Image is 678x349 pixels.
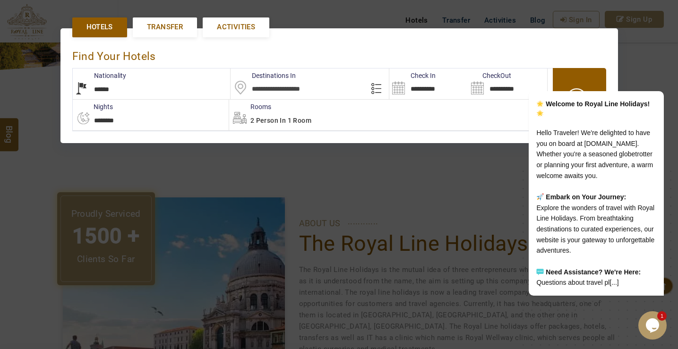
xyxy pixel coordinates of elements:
[73,71,126,80] label: Nationality
[72,40,606,68] div: Find Your Hotels
[638,311,669,340] iframe: chat widget
[86,22,113,32] span: Hotels
[203,17,269,37] a: Activities
[72,102,113,111] label: nights
[229,102,271,111] label: Rooms
[147,22,183,32] span: Transfer
[389,71,436,80] label: Check In
[250,117,311,124] span: 2 Person in 1 Room
[468,71,511,80] label: CheckOut
[468,68,547,99] input: Search
[133,17,197,37] a: Transfer
[72,17,127,37] a: Hotels
[217,22,255,32] span: Activities
[389,68,468,99] input: Search
[231,71,296,80] label: Destinations In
